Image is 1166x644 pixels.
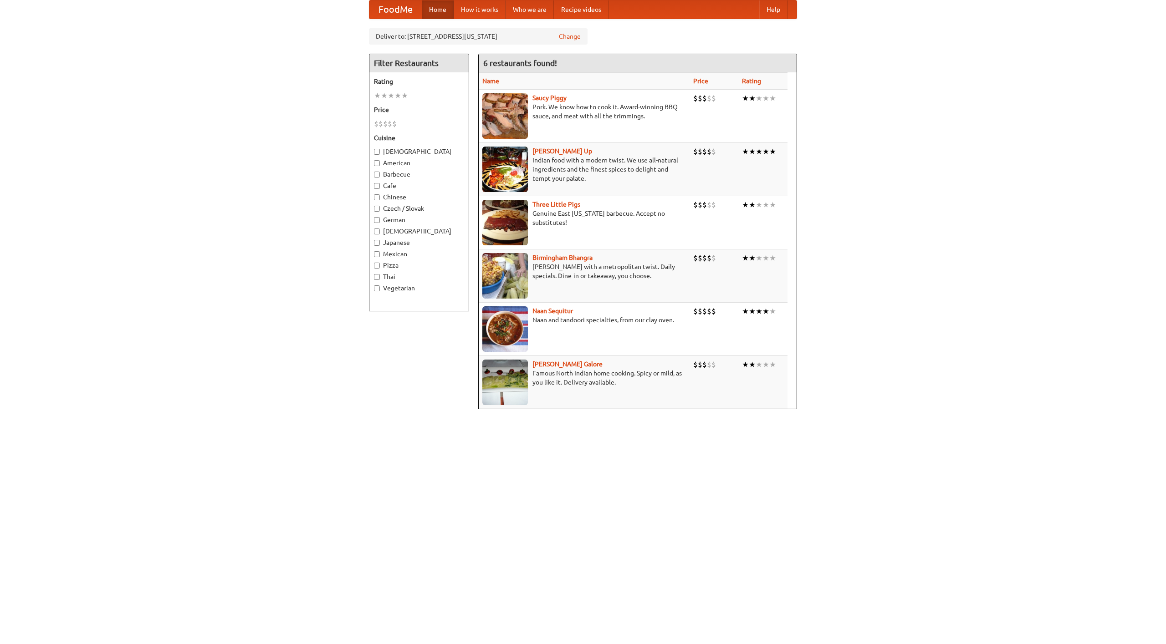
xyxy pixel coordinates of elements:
[711,93,716,103] li: $
[693,147,698,157] li: $
[374,284,464,293] label: Vegetarian
[374,147,464,156] label: [DEMOGRAPHIC_DATA]
[369,0,422,19] a: FoodMe
[769,360,776,370] li: ★
[532,360,603,368] a: [PERSON_NAME] Galore
[482,156,686,183] p: Indian food with a modern twist. We use all-natural ingredients and the finest spices to delight ...
[482,102,686,121] p: Pork. We know how to cook it. Award-winning BBQ sauce, and meat with all the trimmings.
[374,206,380,212] input: Czech / Slovak
[756,200,762,210] li: ★
[702,306,707,316] li: $
[374,261,464,270] label: Pizza
[707,360,711,370] li: $
[374,170,464,179] label: Barbecue
[374,183,380,189] input: Cafe
[369,28,588,45] div: Deliver to: [STREET_ADDRESS][US_STATE]
[394,91,401,101] li: ★
[711,306,716,316] li: $
[374,158,464,167] label: American
[374,181,464,190] label: Cafe
[693,306,698,316] li: $
[482,315,686,325] p: Naan and tandoori specialties, from our clay oven.
[482,369,686,387] p: Famous North Indian home cooking. Spicy or mild, as you like it. Delivery available.
[707,147,711,157] li: $
[392,119,397,129] li: $
[769,306,776,316] li: ★
[707,306,711,316] li: $
[378,119,383,129] li: $
[532,201,580,208] a: Three Little Pigs
[698,253,702,263] li: $
[374,227,464,236] label: [DEMOGRAPHIC_DATA]
[702,253,707,263] li: $
[374,149,380,155] input: [DEMOGRAPHIC_DATA]
[374,119,378,129] li: $
[749,253,756,263] li: ★
[374,204,464,213] label: Czech / Slovak
[698,147,702,157] li: $
[693,93,698,103] li: $
[742,306,749,316] li: ★
[756,93,762,103] li: ★
[698,200,702,210] li: $
[559,32,581,41] a: Change
[532,254,593,261] a: Birmingham Bhangra
[374,240,380,246] input: Japanese
[482,360,528,405] img: currygalore.jpg
[532,307,573,314] a: Naan Sequitur
[756,253,762,263] li: ★
[698,93,702,103] li: $
[693,253,698,263] li: $
[762,360,769,370] li: ★
[401,91,408,101] li: ★
[483,59,557,67] ng-pluralize: 6 restaurants found!
[693,77,708,85] a: Price
[374,263,380,269] input: Pizza
[742,93,749,103] li: ★
[749,200,756,210] li: ★
[482,209,686,227] p: Genuine East [US_STATE] barbecue. Accept no substitutes!
[374,274,380,280] input: Thai
[374,133,464,142] h5: Cuisine
[769,147,776,157] li: ★
[759,0,788,19] a: Help
[749,147,756,157] li: ★
[374,193,464,202] label: Chinese
[702,147,707,157] li: $
[532,147,592,155] a: [PERSON_NAME] Up
[698,306,702,316] li: $
[374,228,380,234] input: [DEMOGRAPHIC_DATA]
[711,360,716,370] li: $
[482,253,528,299] img: bhangra.jpg
[756,147,762,157] li: ★
[702,360,707,370] li: $
[369,54,469,72] h4: Filter Restaurants
[762,200,769,210] li: ★
[374,249,464,259] label: Mexican
[762,93,769,103] li: ★
[374,251,380,257] input: Mexican
[769,253,776,263] li: ★
[374,238,464,247] label: Japanese
[702,200,707,210] li: $
[756,306,762,316] li: ★
[707,200,711,210] li: $
[749,360,756,370] li: ★
[756,360,762,370] li: ★
[711,200,716,210] li: $
[554,0,609,19] a: Recipe videos
[374,172,380,177] input: Barbecue
[749,306,756,316] li: ★
[711,253,716,263] li: $
[374,160,380,166] input: American
[532,94,567,101] a: Saucy Piggy
[383,119,388,129] li: $
[482,262,686,280] p: [PERSON_NAME] with a metropolitan twist. Daily specials. Dine-in or takeaway, you choose.
[374,91,381,101] li: ★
